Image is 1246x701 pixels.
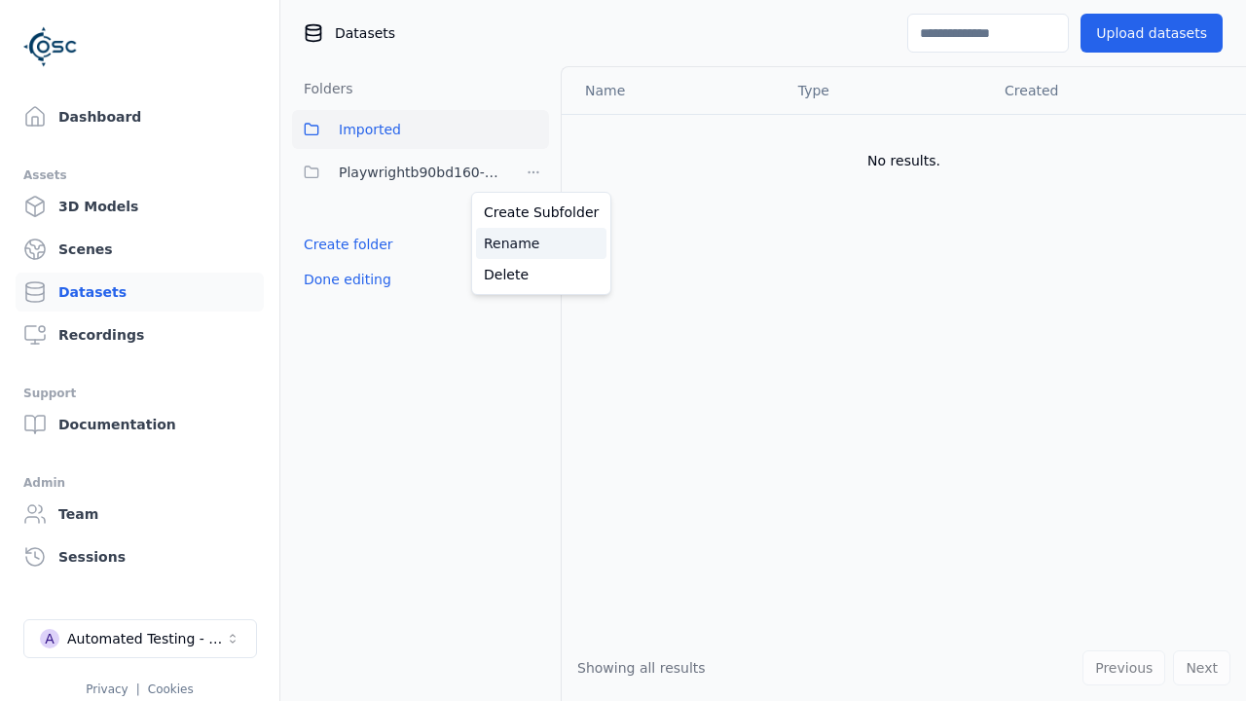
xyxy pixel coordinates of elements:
[476,259,606,290] a: Delete
[476,197,606,228] a: Create Subfolder
[476,228,606,259] a: Rename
